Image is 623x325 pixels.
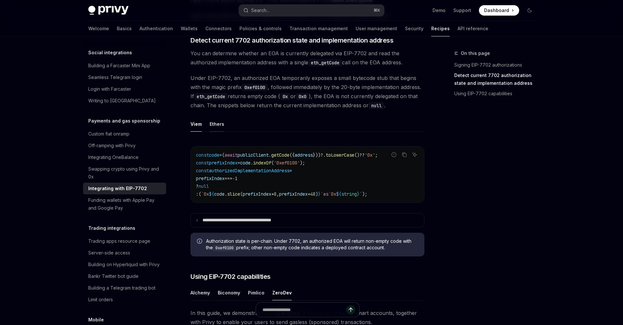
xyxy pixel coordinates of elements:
h5: Mobile [88,316,104,324]
span: ( [271,160,274,166]
a: Detect current 7702 authorization state and implementation address [454,70,540,88]
span: authorizedImplementationAddress [209,168,289,174]
h5: Payments and gas sponsorship [88,117,160,125]
span: . [269,152,271,158]
span: : [196,191,199,197]
div: Server-side access [88,249,130,257]
div: Writing to [GEOGRAPHIC_DATA] [88,97,156,105]
code: eth_getCode [194,93,228,100]
div: Building a Farcaster Mini App [88,62,150,70]
span: ⌘ K [373,8,380,13]
button: Alchemy [190,285,210,300]
span: . [225,191,227,197]
span: ( [222,152,225,158]
span: code [214,191,225,197]
a: Limit orders [83,294,166,305]
span: address [295,152,313,158]
div: Custom fiat onramp [88,130,129,138]
a: Authentication [140,21,173,36]
span: = [219,152,222,158]
span: === [225,175,232,181]
span: prefixIndex [209,160,238,166]
div: Integrating with EIP-7702 [88,185,147,192]
button: Copy the contents from the code block [400,150,409,159]
button: Open search [239,5,384,16]
input: Ask a question... [263,303,346,317]
span: = [238,160,240,166]
span: ( [199,191,201,197]
code: 0xef0100 [242,84,268,91]
button: Viem [190,116,202,132]
a: Integrating OneBalance [83,151,166,163]
a: Basics [117,21,132,36]
span: ?? [360,152,365,158]
a: Recipes [431,21,450,36]
h5: Trading integrations [88,224,135,232]
span: ); [362,191,367,197]
a: Building a Farcaster Mini App [83,60,166,71]
code: eth_getCode [308,59,342,66]
span: Detect current 7702 authorization state and implementation address [190,36,393,45]
span: ${ [209,191,214,197]
div: Integrating OneBalance [88,153,139,161]
span: toLowerCase [326,152,354,158]
a: Building a Telegram trading bot [83,282,166,294]
a: Transaction management [289,21,348,36]
span: + [271,191,274,197]
span: const [196,152,209,158]
span: You can determine whether an EOA is currently delegated via EIP-7702 and read the authorized impl... [190,49,424,67]
span: prefixIndex [196,175,225,181]
button: Biconomy [218,285,240,300]
span: ` [360,191,362,197]
button: Send message [346,305,355,314]
div: Off-ramping with Privy [88,142,136,149]
a: Custom fiat onramp [83,128,166,140]
button: Ethers [210,116,224,132]
span: string [341,191,357,197]
span: }))?. [313,152,326,158]
button: Toggle dark mode [524,5,535,16]
span: ({ [289,152,295,158]
button: Report incorrect code [390,150,398,159]
span: null [199,183,209,189]
button: ZeroDev [272,285,292,300]
a: Support [453,7,471,14]
a: Integrating with EIP-7702 [83,183,166,194]
span: const [196,160,209,166]
span: } [357,191,360,197]
code: null [369,102,384,109]
div: Seamless Telegram login [88,73,142,81]
svg: Info [197,239,203,245]
img: dark logo [88,6,128,15]
span: ? [196,183,199,189]
a: Using EIP-7702 capabilities [454,88,540,99]
span: await [225,152,238,158]
span: ) [315,191,318,197]
span: = [289,168,292,174]
span: 48 [310,191,315,197]
a: Security [405,21,423,36]
span: 1 [235,175,238,181]
a: Seamless Telegram login [83,71,166,83]
span: code [240,160,250,166]
a: Building on Hyperliquid with Privy [83,259,166,270]
span: '0x' [365,152,375,158]
span: ); [300,160,305,166]
a: User management [356,21,397,36]
a: Welcome [88,21,109,36]
span: slice [227,191,240,197]
button: Ask AI [410,150,419,159]
span: as [323,191,328,197]
code: 0x [280,93,290,100]
h5: Social integrations [88,49,132,57]
span: indexOf [253,160,271,166]
div: Funding wallets with Apple Pay and Google Pay [88,196,162,212]
a: Policies & controls [239,21,282,36]
a: Bankr Twitter bot guide [83,270,166,282]
span: - [232,175,235,181]
code: 0xef0100 [213,245,236,251]
span: 8 [274,191,276,197]
span: On this page [461,49,490,57]
span: Using EIP-7702 capabilities [190,272,271,281]
span: code [209,152,219,158]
